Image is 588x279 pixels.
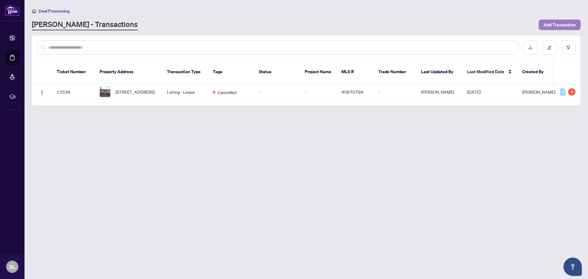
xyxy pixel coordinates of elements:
[95,60,162,84] th: Property Address
[539,20,581,30] button: Add Transaction
[517,60,554,84] th: Created By
[373,84,416,100] td: -
[300,84,337,100] td: -
[563,258,582,276] button: Open asap
[218,89,236,96] span: Cancelled
[254,60,300,84] th: Status
[40,90,44,95] img: Logo
[547,45,552,50] span: edit
[568,88,575,96] div: 4
[560,88,566,96] div: 0
[373,60,416,84] th: Trade Number
[416,60,462,84] th: Last Updated By
[416,84,462,100] td: [PERSON_NAME]
[522,89,555,95] span: [PERSON_NAME]
[542,40,556,55] button: edit
[462,60,517,84] th: Last Modified Date
[162,84,208,100] td: Listing - Lease
[52,84,95,100] td: 13538
[162,60,208,84] th: Transaction Type
[208,60,254,84] th: Tags
[5,5,20,16] img: logo
[337,60,373,84] th: MLS #
[9,262,16,271] span: SL
[115,89,155,95] span: [STREET_ADDRESS]
[566,45,571,50] span: filter
[52,60,95,84] th: Ticket Number
[100,87,110,97] img: thumbnail-img
[32,9,36,13] span: home
[467,68,504,75] span: Last Modified Date
[37,87,47,97] button: Logo
[39,8,70,14] span: Deal Processing
[467,89,481,95] span: [DATE]
[254,84,300,100] td: -
[561,40,575,55] button: filter
[32,19,138,30] a: [PERSON_NAME] - Transactions
[341,89,364,95] span: 40670796
[300,60,337,84] th: Project Name
[544,20,576,30] span: Add Transaction
[523,40,537,55] button: download
[528,45,533,50] span: download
